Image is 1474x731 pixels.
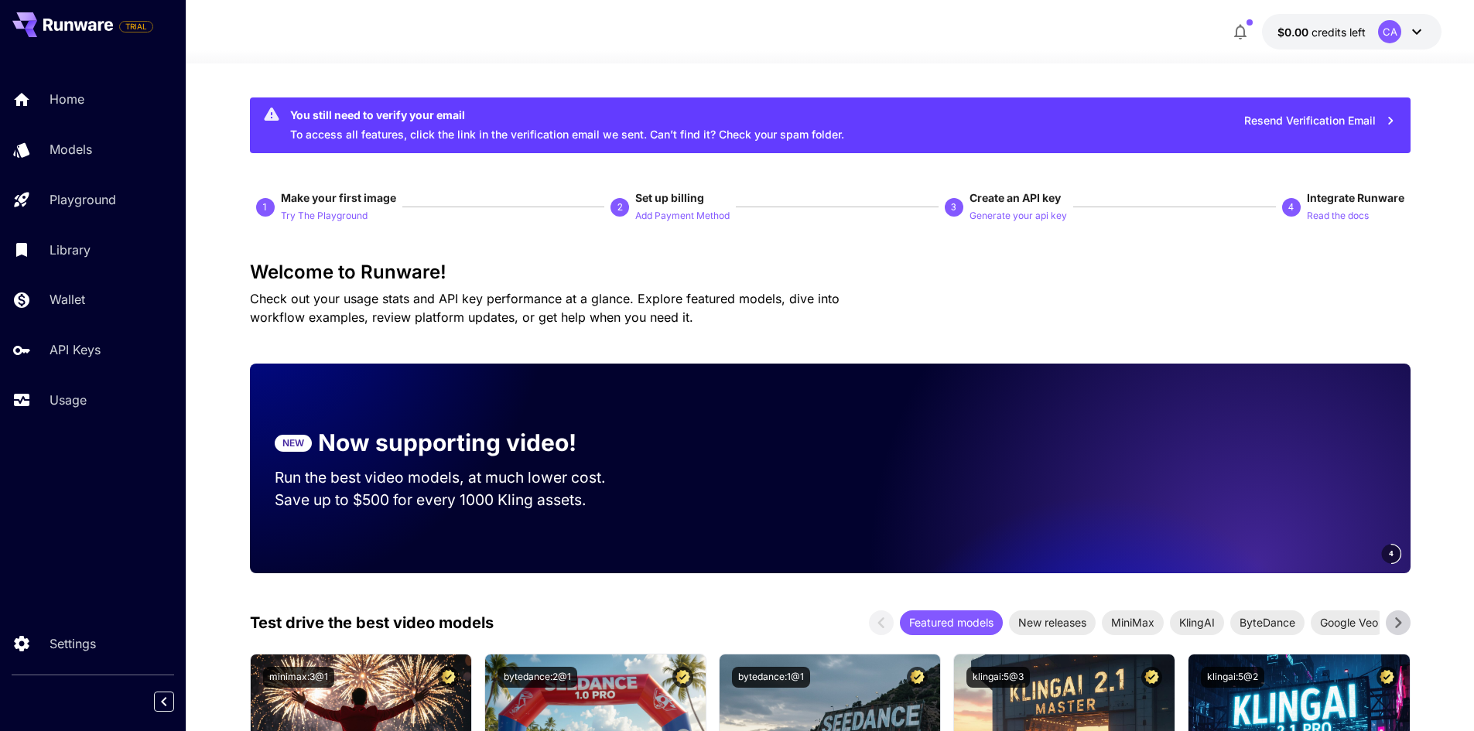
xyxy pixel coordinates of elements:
[900,610,1003,635] div: Featured models
[1307,191,1404,204] span: Integrate Runware
[290,102,844,149] div: To access all features, click the link in the verification email we sent. Can’t find it? Check yo...
[1307,209,1369,224] p: Read the docs
[281,209,368,224] p: Try The Playground
[635,206,730,224] button: Add Payment Method
[617,200,623,214] p: 2
[1389,548,1394,559] span: 4
[635,191,704,204] span: Set up billing
[119,17,153,36] span: Add your payment card to enable full platform functionality.
[970,191,1061,204] span: Create an API key
[154,692,174,712] button: Collapse sidebar
[1170,610,1224,635] div: KlingAI
[966,667,1030,688] button: klingai:5@3
[672,667,693,688] button: Certified Model – Vetted for best performance and includes a commercial license.
[1009,610,1096,635] div: New releases
[900,614,1003,630] span: Featured models
[262,200,268,214] p: 1
[1170,614,1224,630] span: KlingAI
[50,391,87,409] p: Usage
[1201,667,1264,688] button: klingai:5@2
[166,688,186,716] div: Collapse sidebar
[1141,667,1162,688] button: Certified Model – Vetted for best performance and includes a commercial license.
[263,667,334,688] button: minimax:3@1
[50,634,96,653] p: Settings
[275,489,635,511] p: Save up to $500 for every 1000 Kling assets.
[1262,14,1442,50] button: $0.00CA
[50,290,85,309] p: Wallet
[1377,667,1397,688] button: Certified Model – Vetted for best performance and includes a commercial license.
[1277,26,1312,39] span: $0.00
[1312,26,1366,39] span: credits left
[50,190,116,209] p: Playground
[275,466,635,489] p: Run the best video models, at much lower cost.
[438,667,459,688] button: Certified Model – Vetted for best performance and includes a commercial license.
[1230,614,1305,630] span: ByteDance
[1102,610,1164,635] div: MiniMax
[1230,610,1305,635] div: ByteDance
[1311,614,1387,630] span: Google Veo
[635,209,730,224] p: Add Payment Method
[1102,614,1164,630] span: MiniMax
[50,340,101,359] p: API Keys
[1288,200,1294,214] p: 4
[50,140,92,159] p: Models
[290,107,844,123] div: You still need to verify your email
[1378,20,1401,43] div: CA
[120,21,152,32] span: TRIAL
[250,261,1411,283] h3: Welcome to Runware!
[732,667,810,688] button: bytedance:1@1
[907,667,928,688] button: Certified Model – Vetted for best performance and includes a commercial license.
[1307,206,1369,224] button: Read the docs
[250,291,840,325] span: Check out your usage stats and API key performance at a glance. Explore featured models, dive int...
[1009,614,1096,630] span: New releases
[951,200,956,214] p: 3
[1236,105,1404,137] button: Resend Verification Email
[281,191,396,204] span: Make your first image
[970,209,1067,224] p: Generate your api key
[282,436,304,450] p: NEW
[970,206,1067,224] button: Generate your api key
[250,611,494,634] p: Test drive the best video models
[50,90,84,108] p: Home
[318,425,576,460] p: Now supporting video!
[281,206,368,224] button: Try The Playground
[50,241,91,259] p: Library
[1277,24,1366,40] div: $0.00
[1311,610,1387,635] div: Google Veo
[498,667,577,688] button: bytedance:2@1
